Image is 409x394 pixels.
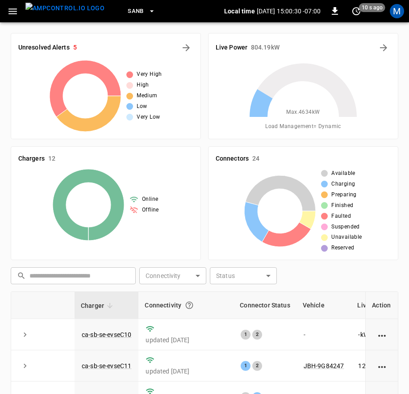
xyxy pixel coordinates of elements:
[142,206,159,215] span: Offline
[48,154,55,164] h6: 12
[359,3,385,12] span: 10 s ago
[146,367,226,376] p: updated [DATE]
[18,328,32,341] button: expand row
[331,201,353,210] span: Finished
[376,361,388,370] div: action cell options
[331,191,357,199] span: Preparing
[181,297,197,313] button: Connection between the charger and our software.
[18,154,45,164] h6: Chargers
[137,102,147,111] span: Low
[216,43,247,53] h6: Live Power
[73,43,77,53] h6: 5
[137,70,162,79] span: Very High
[390,4,404,18] div: profile-icon
[365,292,398,319] th: Action
[331,233,362,242] span: Unavailable
[331,169,355,178] span: Available
[252,361,262,371] div: 2
[142,195,158,204] span: Online
[349,4,363,18] button: set refresh interval
[82,362,131,369] a: ca-sb-se-evseC11
[304,362,344,369] a: JBH-9G84247
[331,223,360,232] span: Suspended
[296,292,351,319] th: Vehicle
[25,3,104,14] img: ampcontrol.io logo
[146,336,226,344] p: updated [DATE]
[331,212,351,221] span: Faulted
[358,361,387,370] p: 121.10 kW
[216,154,249,164] h6: Connectors
[265,122,341,131] span: Load Management = Dynamic
[376,41,391,55] button: Energy Overview
[224,7,255,16] p: Local time
[145,297,227,313] div: Connectivity
[257,7,321,16] p: [DATE] 15:00:30 -07:00
[234,292,296,319] th: Connector Status
[137,113,160,122] span: Very Low
[82,331,131,338] a: ca-sb-se-evseC10
[124,3,159,20] button: SanB
[241,330,250,340] div: 1
[296,319,351,350] td: -
[251,43,280,53] h6: 804.19 kW
[18,359,32,373] button: expand row
[358,330,368,339] p: - kW
[137,81,149,90] span: High
[179,41,193,55] button: All Alerts
[331,244,354,253] span: Reserved
[286,108,320,117] span: Max. 4634 kW
[376,330,388,339] div: action cell options
[252,330,262,340] div: 2
[128,6,144,17] span: SanB
[331,180,355,189] span: Charging
[241,361,250,371] div: 1
[81,300,116,311] span: Charger
[137,91,157,100] span: Medium
[18,43,70,53] h6: Unresolved Alerts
